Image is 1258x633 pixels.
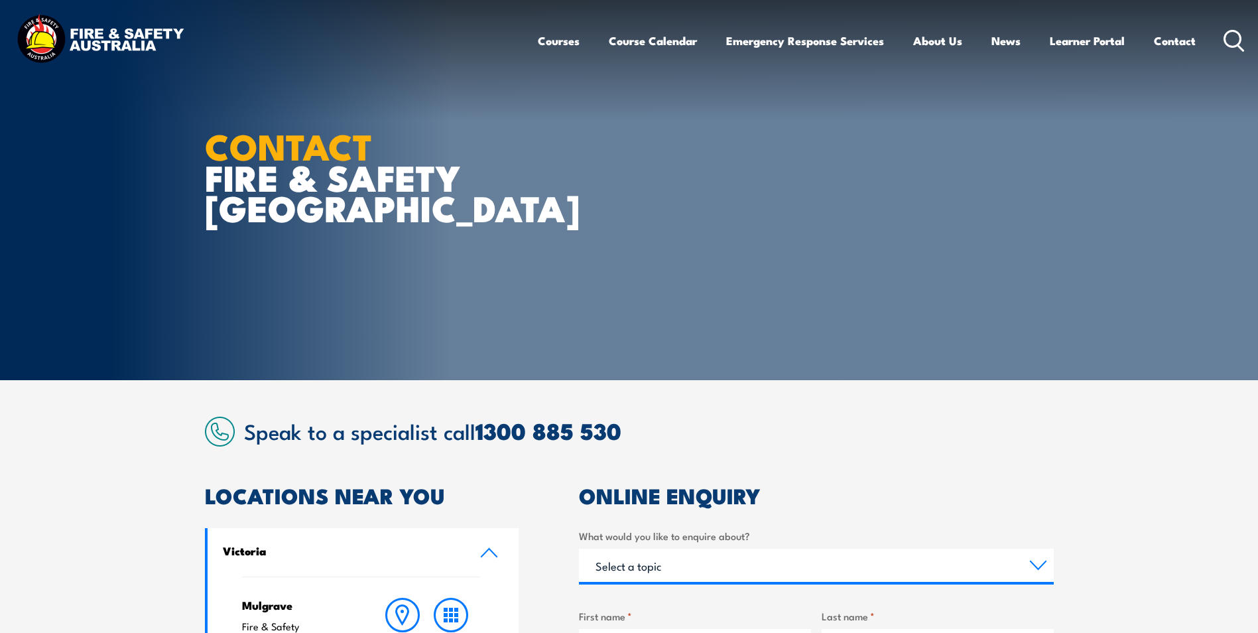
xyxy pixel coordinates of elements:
[579,486,1054,504] h2: ONLINE ENQUIRY
[913,23,962,58] a: About Us
[223,543,460,558] h4: Victoria
[1154,23,1196,58] a: Contact
[726,23,884,58] a: Emergency Response Services
[609,23,697,58] a: Course Calendar
[205,117,373,173] strong: CONTACT
[475,413,621,448] a: 1300 885 530
[579,528,1054,543] label: What would you like to enquire about?
[244,419,1054,443] h2: Speak to a specialist call
[822,608,1054,624] label: Last name
[1050,23,1125,58] a: Learner Portal
[991,23,1021,58] a: News
[579,608,811,624] label: First name
[205,486,519,504] h2: LOCATIONS NEAR YOU
[242,598,353,612] h4: Mulgrave
[205,130,533,223] h1: FIRE & SAFETY [GEOGRAPHIC_DATA]
[538,23,580,58] a: Courses
[208,528,519,577] a: Victoria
